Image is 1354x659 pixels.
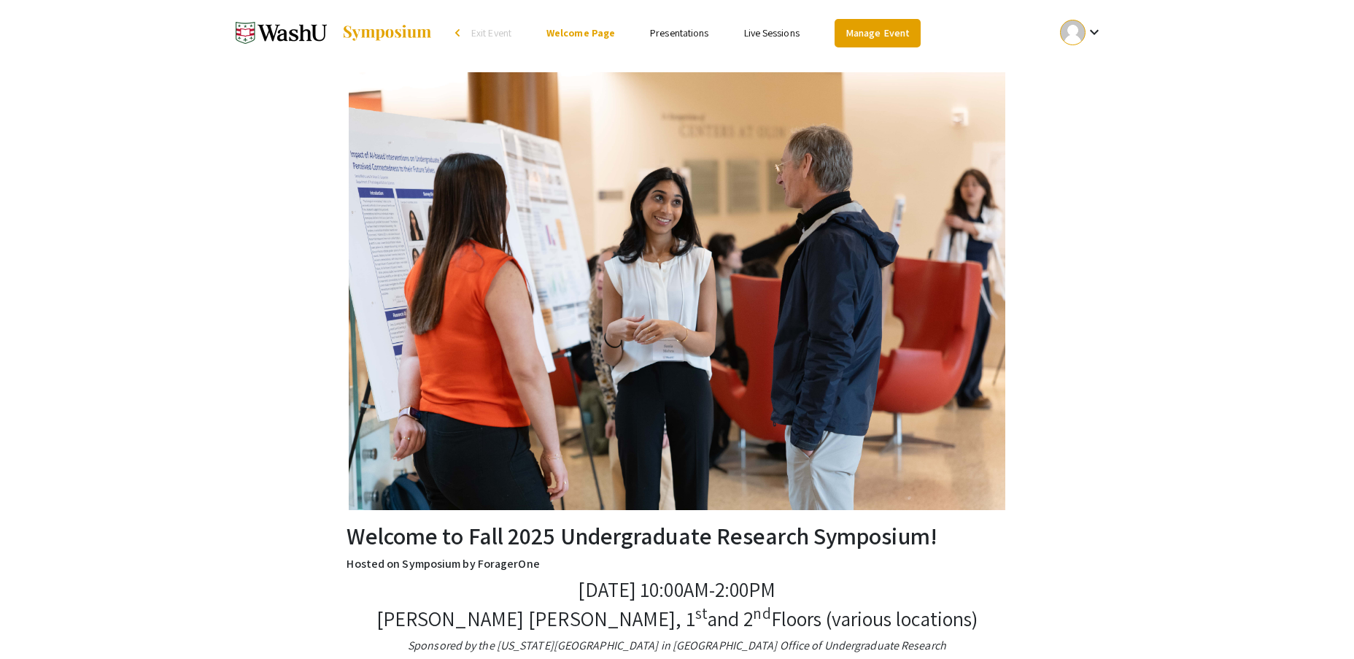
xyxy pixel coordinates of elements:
[455,28,464,37] div: arrow_back_ios
[347,606,1007,631] p: [PERSON_NAME] [PERSON_NAME], 1 and 2 Floors (various locations)
[546,26,615,39] a: Welcome Page
[753,604,770,623] sup: nd
[1045,16,1118,49] button: Expand account dropdown
[347,577,1007,602] p: [DATE] 10:00AM-2:00PM
[408,638,946,653] em: Sponsored by the [US_STATE][GEOGRAPHIC_DATA] in [GEOGRAPHIC_DATA] Office of Undergraduate Research
[236,15,327,51] img: Fall 2025 Undergraduate Research Symposium
[236,15,433,51] a: Fall 2025 Undergraduate Research Symposium
[744,26,800,39] a: Live Sessions
[471,26,511,39] span: Exit Event
[349,72,1005,510] img: Fall 2025 Undergraduate Research Symposium
[347,522,1007,550] h2: Welcome to Fall 2025 Undergraduate Research Symposium!
[695,604,708,623] sup: st
[11,593,62,648] iframe: Chat
[347,555,1007,573] p: Hosted on Symposium by ForagerOne
[835,19,921,47] a: Manage Event
[1086,23,1103,41] mat-icon: Expand account dropdown
[341,24,433,42] img: Symposium by ForagerOne
[650,26,708,39] a: Presentations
